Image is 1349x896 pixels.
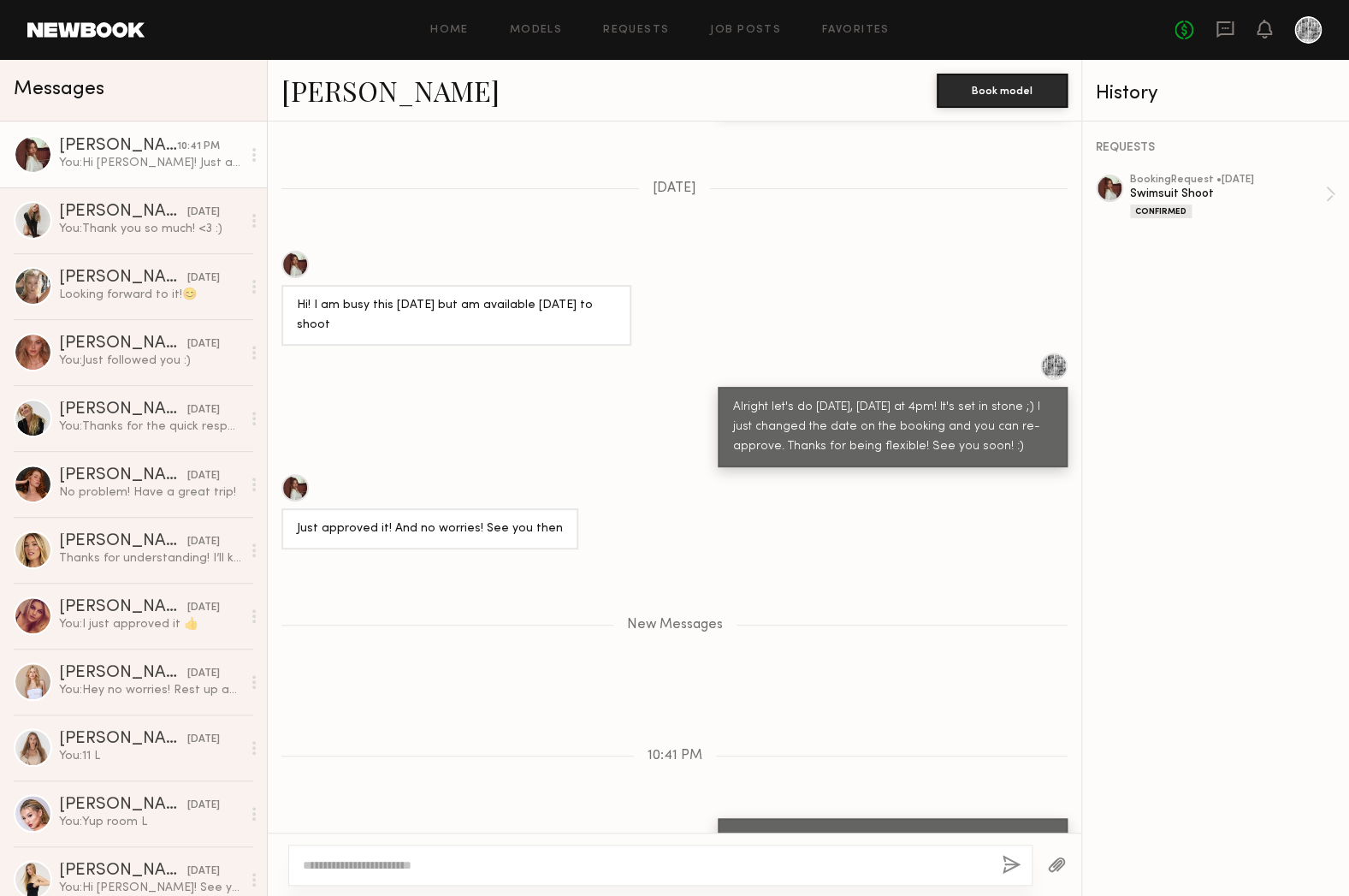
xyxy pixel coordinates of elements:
div: Hi! I am busy this [DATE] but am available [DATE] to shoot [297,296,616,335]
span: 10:41 PM [648,749,702,763]
div: [PERSON_NAME] [59,270,187,287]
a: [PERSON_NAME] [281,72,500,109]
div: [PERSON_NAME] [59,665,187,682]
div: You: Thank you so much! <3 :) [59,221,241,237]
div: [PERSON_NAME] [59,731,187,748]
div: Alright let's do [DATE], [DATE] at 4pm! It's set in stone ;) I just changed the date on the booki... [733,398,1052,457]
div: You: Hey no worries! Rest up and get well soon! Shooting is no biggie, we can always do it anothe... [59,682,241,698]
div: [DATE] [187,534,220,550]
div: [DATE] [187,732,220,748]
div: [DATE] [187,666,220,682]
div: booking Request • [DATE] [1130,175,1325,186]
div: 10:41 PM [177,139,220,155]
div: You: Just followed you :) [59,353,241,369]
div: [PERSON_NAME] [59,533,187,550]
div: History [1096,84,1335,104]
a: bookingRequest •[DATE]Swimsuit ShootConfirmed [1130,175,1335,218]
a: Favorites [822,25,890,36]
div: [PERSON_NAME] [59,599,187,616]
div: [DATE] [187,205,220,221]
div: [DATE] [187,336,220,353]
div: [PERSON_NAME] [59,335,187,353]
a: Models [510,25,562,36]
div: [PERSON_NAME] [59,401,187,418]
div: You: Thanks for the quick response! Just booked you for [DATE] (Fri) at 4pm ☺️ -Address is [STREE... [59,418,241,435]
div: [PERSON_NAME] [59,204,187,221]
span: Messages [14,80,104,99]
div: [DATE] [187,863,220,880]
div: [PERSON_NAME] [59,863,187,880]
div: [PERSON_NAME] [59,797,187,814]
div: [DATE] [187,270,220,287]
div: Confirmed [1130,205,1192,218]
div: [DATE] [187,798,220,814]
div: Swimsuit Shoot [1130,186,1325,202]
div: [PERSON_NAME] [59,467,187,484]
a: Home [430,25,469,36]
div: You: Hi [PERSON_NAME]! See you [DATE]! Just message when in front of the building and I’ll buzz y... [59,880,241,896]
div: You: Yup room L [59,814,241,830]
div: No problem! Have a great trip! [59,484,241,501]
span: [DATE] [653,181,696,196]
span: New Messages [627,618,723,632]
div: [DATE] [187,402,220,418]
div: Looking forward to it!😊 [59,287,241,303]
div: You: I just approved it 👍 [59,616,241,632]
a: Book model [937,82,1068,97]
a: Requests [603,25,669,36]
div: You: 11 L [59,748,241,764]
div: [PERSON_NAME] [59,138,177,155]
a: Job Posts [710,25,781,36]
div: Hi [PERSON_NAME]! Just a reminder message. See you [DATE] at 4pm! Pls confirm for me and I’ll see... [733,829,1052,888]
div: [DATE] [187,468,220,484]
button: Book model [937,74,1068,108]
div: [DATE] [187,600,220,616]
div: Thanks for understanding! I’ll keep an eye out! Safe travels! [59,550,241,567]
div: Just approved it! And no worries! See you then [297,519,563,539]
div: REQUESTS [1096,142,1335,154]
div: You: Hi [PERSON_NAME]! Just a reminder message. See you [DATE] at 4pm! Pls confirm for me and I’l... [59,155,241,171]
